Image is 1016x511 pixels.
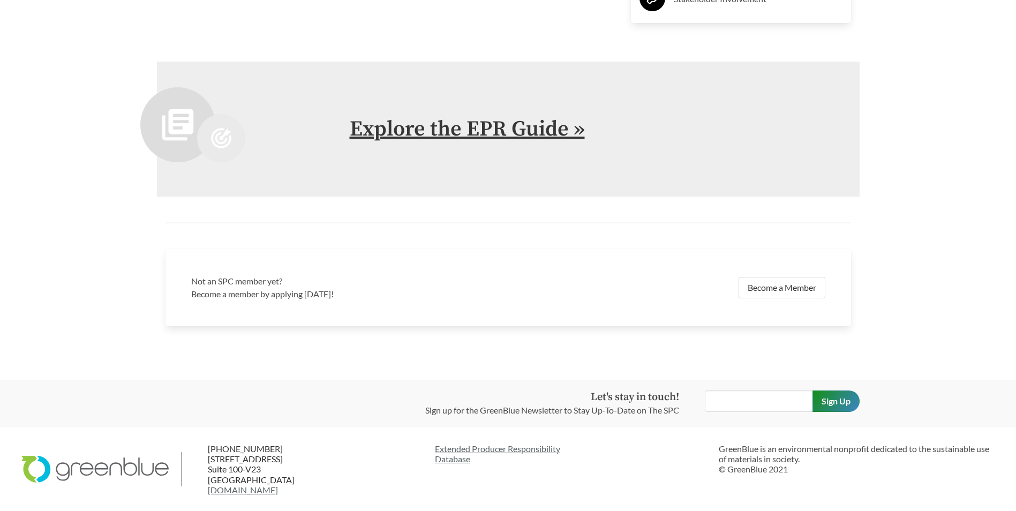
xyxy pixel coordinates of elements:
a: Extended Producer ResponsibilityDatabase [435,444,711,464]
a: Explore the EPR Guide » [350,116,585,142]
h3: Not an SPC member yet? [191,275,502,288]
p: [PHONE_NUMBER] [STREET_ADDRESS] Suite 100-V23 [GEOGRAPHIC_DATA] [208,444,337,495]
p: Sign up for the GreenBlue Newsletter to Stay Up-To-Date on The SPC [425,404,679,417]
p: Become a member by applying [DATE]! [191,288,502,300]
a: [DOMAIN_NAME] [208,485,278,495]
input: Sign Up [812,390,860,412]
p: GreenBlue is an environmental nonprofit dedicated to the sustainable use of materials in society.... [719,444,995,475]
a: Become a Member [739,277,825,298]
strong: Let's stay in touch! [591,390,679,404]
